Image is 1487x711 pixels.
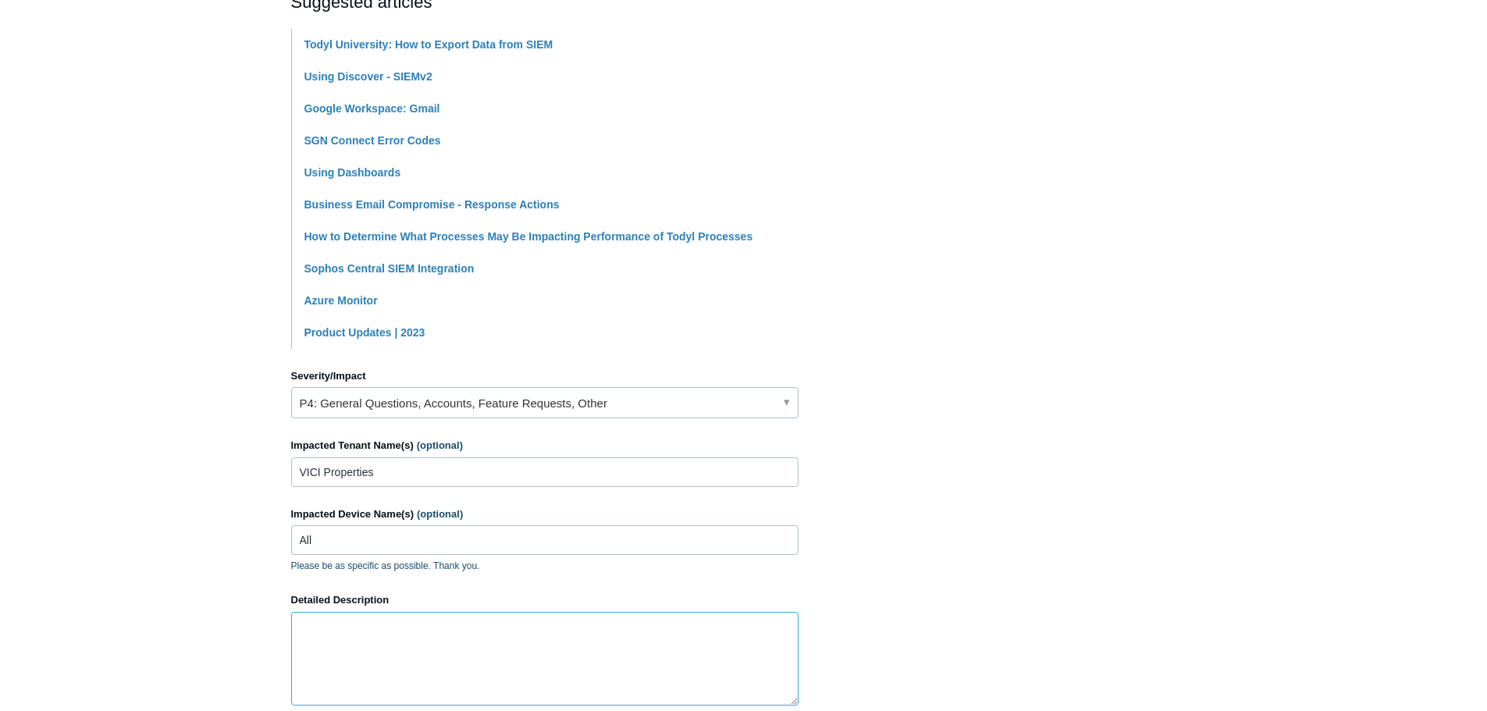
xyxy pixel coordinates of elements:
[291,368,799,384] label: Severity/Impact
[417,508,463,520] span: (optional)
[291,507,799,522] label: Impacted Device Name(s)
[304,326,425,339] a: Product Updates | 2023
[304,230,753,243] a: How to Determine What Processes May Be Impacting Performance of Todyl Processes
[291,559,799,573] p: Please be as specific as possible. Thank you.
[304,102,440,115] a: Google Workspace: Gmail
[291,592,799,608] label: Detailed Description
[304,294,378,307] a: Azure Monitor
[304,70,432,83] a: Using Discover - SIEMv2
[304,166,401,179] a: Using Dashboards
[291,438,799,453] label: Impacted Tenant Name(s)
[304,262,475,275] a: Sophos Central SIEM Integration
[304,198,560,211] a: Business Email Compromise - Response Actions
[304,38,553,51] a: Todyl University: How to Export Data from SIEM
[417,439,463,451] span: (optional)
[291,387,799,418] a: P4: General Questions, Accounts, Feature Requests, Other
[304,134,441,147] a: SGN Connect Error Codes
